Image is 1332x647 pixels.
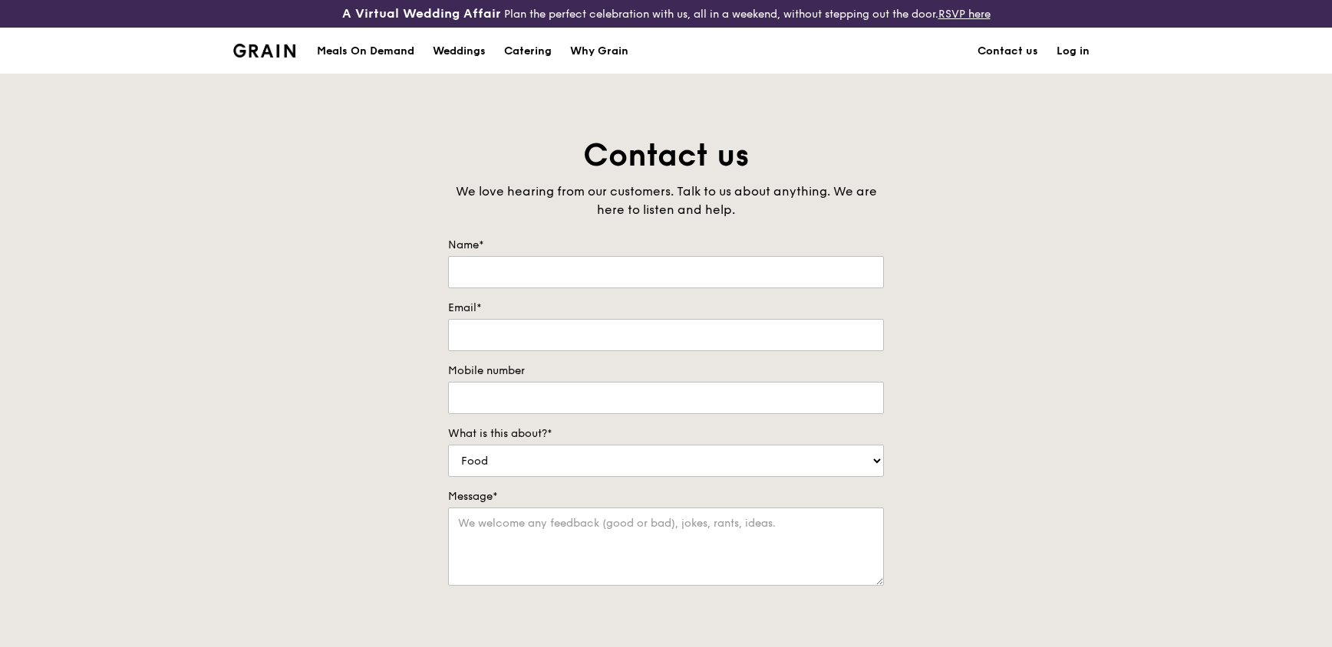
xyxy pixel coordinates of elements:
[504,28,552,74] div: Catering
[448,301,884,316] label: Email*
[448,135,884,176] h1: Contact us
[570,28,628,74] div: Why Grain
[224,6,1108,21] div: Plan the perfect celebration with us, all in a weekend, without stepping out the door.
[495,28,561,74] a: Catering
[448,238,884,253] label: Name*
[424,28,495,74] a: Weddings
[342,6,501,21] h3: A Virtual Wedding Affair
[233,27,295,73] a: GrainGrain
[448,426,884,442] label: What is this about?*
[968,28,1047,74] a: Contact us
[233,44,295,57] img: Grain
[448,182,884,219] div: We love hearing from our customers. Talk to us about anything. We are here to listen and help.
[433,28,486,74] div: Weddings
[448,489,884,504] label: Message*
[938,8,991,21] a: RSVP here
[561,28,638,74] a: Why Grain
[317,28,414,74] div: Meals On Demand
[448,363,884,379] label: Mobile number
[1047,28,1099,74] a: Log in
